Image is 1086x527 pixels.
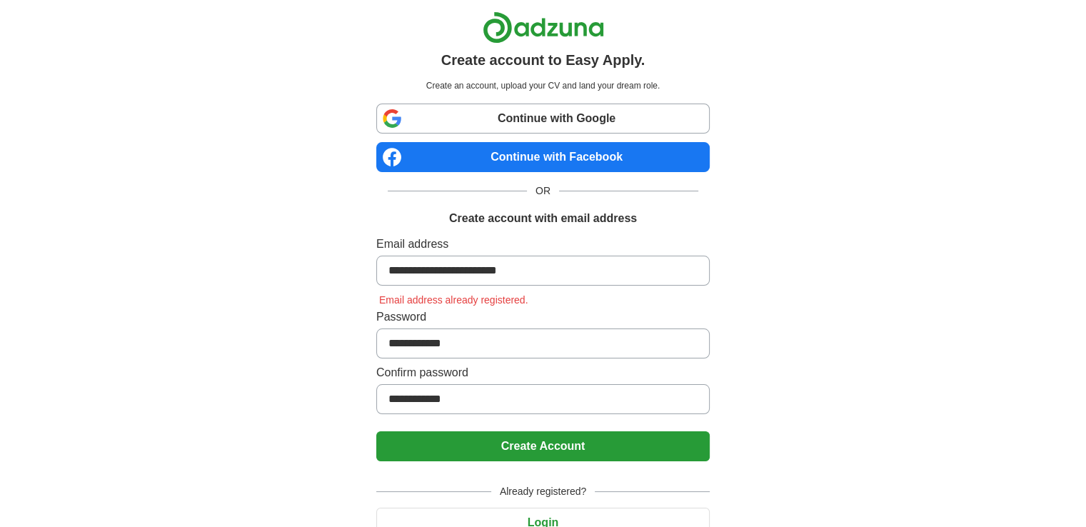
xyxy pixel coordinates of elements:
h1: Create account with email address [449,210,637,227]
img: Adzuna logo [483,11,604,44]
span: Email address already registered. [376,294,531,306]
h1: Create account to Easy Apply. [441,49,645,71]
label: Confirm password [376,364,710,381]
span: Already registered? [491,484,595,499]
p: Create an account, upload your CV and land your dream role. [379,79,707,92]
a: Continue with Facebook [376,142,710,172]
span: OR [527,184,559,199]
a: Continue with Google [376,104,710,134]
button: Create Account [376,431,710,461]
label: Password [376,308,710,326]
label: Email address [376,236,710,253]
